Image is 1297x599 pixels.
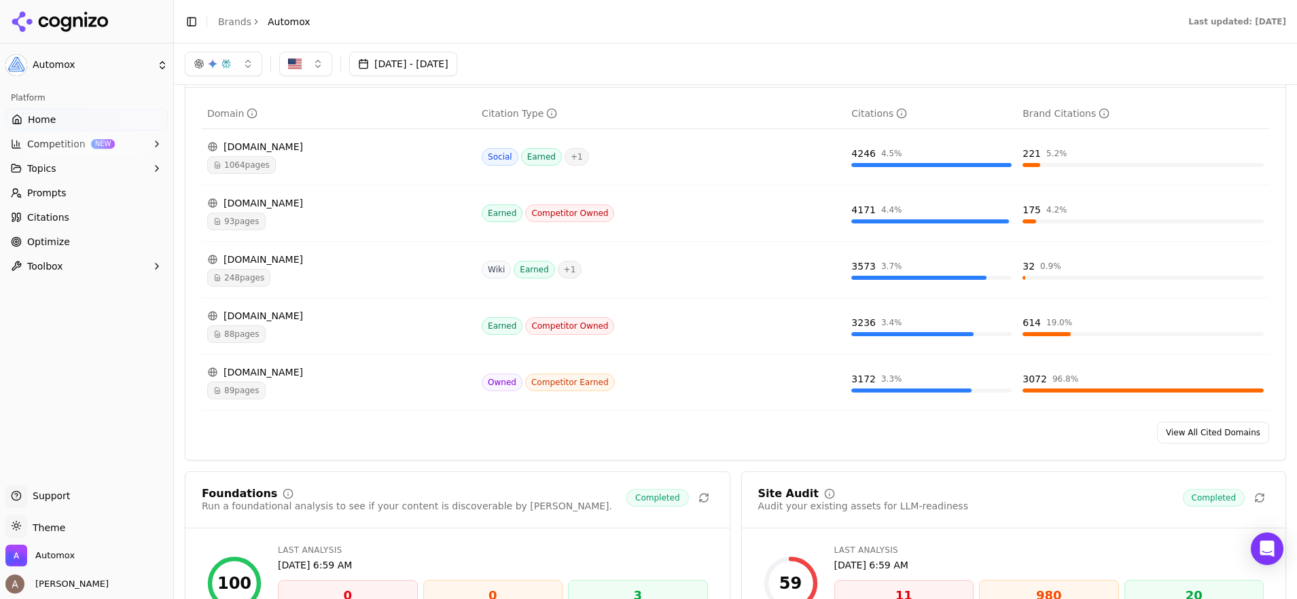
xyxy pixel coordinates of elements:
span: Wiki [482,261,511,278]
a: Prompts [5,182,168,204]
div: 4.2 % [1046,204,1067,215]
span: Completed [626,489,688,507]
span: Earned [482,204,522,222]
div: Citation Type [482,107,557,120]
div: 3.4 % [881,317,902,328]
img: US [288,57,302,71]
div: 3172 [851,372,876,386]
span: Automox [33,59,152,71]
div: [DOMAIN_NAME] [207,253,471,266]
span: Home [28,113,56,126]
a: Optimize [5,231,168,253]
a: Brands [218,16,251,27]
div: Domain [207,107,257,120]
span: 88 pages [207,325,266,343]
div: Run a foundational analysis to see if your content is discoverable by [PERSON_NAME]. [202,499,612,513]
nav: breadcrumb [218,15,310,29]
th: totalCitationCount [846,98,1017,129]
span: 248 pages [207,269,270,287]
div: [DATE] 6:59 AM [834,558,1264,572]
div: 19.0 % [1046,317,1072,328]
span: Support [27,489,70,503]
th: domain [202,98,476,129]
span: Automox [35,549,75,562]
div: 4171 [851,203,876,217]
span: Competition [27,137,86,151]
span: [PERSON_NAME] [30,578,109,590]
button: [DATE] - [DATE] [349,52,457,76]
div: 3.3 % [881,374,902,384]
span: Optimize [27,235,70,249]
span: Theme [27,522,65,533]
div: Audit your existing assets for LLM-readiness [758,499,968,513]
div: 4246 [851,147,876,160]
img: Automox [5,545,27,566]
span: 89 pages [207,382,266,399]
div: [DOMAIN_NAME] [207,365,471,379]
span: Earned [521,148,562,166]
span: + 1 [565,148,589,166]
span: Toolbox [27,259,63,273]
button: CompetitionNEW [5,133,168,155]
div: Site Audit [758,488,819,499]
div: [DOMAIN_NAME] [207,309,471,323]
a: View All Cited Domains [1157,422,1269,443]
img: Amy Harrison [5,575,24,594]
div: Last updated: [DATE] [1188,16,1286,27]
div: 4.5 % [881,148,902,159]
button: Open organization switcher [5,545,75,566]
span: Earned [514,261,554,278]
div: 32 [1023,259,1035,273]
div: [DOMAIN_NAME] [207,140,471,153]
span: Topics [27,162,56,175]
a: Citations [5,206,168,228]
div: 59 [779,573,802,594]
span: Social [482,148,518,166]
div: Foundations [202,488,277,499]
span: Owned [482,374,522,391]
span: Competitor Owned [525,317,614,335]
div: 5.2 % [1046,148,1067,159]
span: Earned [482,317,522,335]
button: Toolbox [5,255,168,277]
th: brandCitationCount [1017,98,1269,129]
div: Last Analysis [278,545,708,556]
span: Prompts [27,186,67,200]
div: Data table [202,98,1269,411]
div: Brand Citations [1023,107,1109,120]
div: 4.4 % [881,204,902,215]
span: + 1 [558,261,582,278]
div: [DOMAIN_NAME] [207,196,471,210]
div: 221 [1023,147,1041,160]
span: Competitor Earned [525,374,615,391]
span: 1064 pages [207,156,276,174]
button: Open user button [5,575,109,594]
div: Platform [5,87,168,109]
div: Last Analysis [834,545,1264,556]
th: citationTypes [476,98,846,129]
span: Completed [1183,489,1245,507]
div: 614 [1023,316,1041,329]
div: [DATE] 6:59 AM [278,558,708,572]
span: Automox [268,15,310,29]
a: Home [5,109,168,130]
div: 96.8 % [1052,374,1078,384]
div: 0.9 % [1040,261,1061,272]
span: Citations [27,211,69,224]
span: Competitor Owned [525,204,614,222]
div: 3236 [851,316,876,329]
div: Citations [851,107,907,120]
div: 175 [1023,203,1041,217]
div: 3.7 % [881,261,902,272]
div: Open Intercom Messenger [1251,532,1283,565]
div: 100 [217,573,251,594]
img: Automox [5,54,27,76]
span: 93 pages [207,213,266,230]
div: 3072 [1023,372,1047,386]
span: NEW [91,139,116,149]
button: Topics [5,158,168,179]
div: 3573 [851,259,876,273]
